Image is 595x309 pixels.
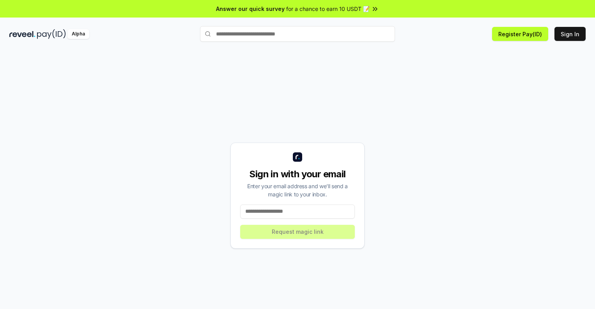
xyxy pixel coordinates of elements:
div: Enter your email address and we’ll send a magic link to your inbox. [240,182,355,198]
div: Sign in with your email [240,168,355,180]
img: reveel_dark [9,29,35,39]
img: pay_id [37,29,66,39]
button: Sign In [554,27,586,41]
span: for a chance to earn 10 USDT 📝 [286,5,370,13]
img: logo_small [293,152,302,162]
div: Alpha [67,29,89,39]
span: Answer our quick survey [216,5,285,13]
button: Register Pay(ID) [492,27,548,41]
